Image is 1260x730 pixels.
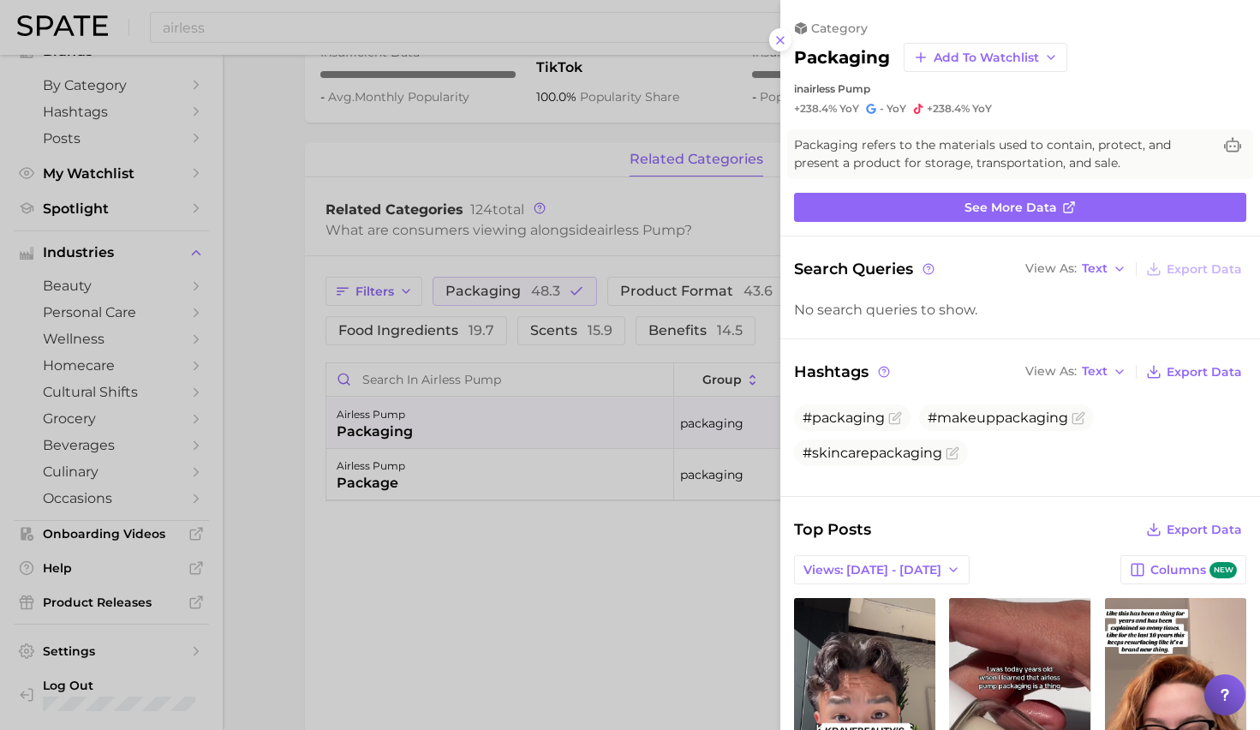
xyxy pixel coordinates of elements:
span: +238.4% [794,102,837,115]
span: +238.4% [927,102,970,115]
span: Export Data [1167,523,1242,537]
span: Search Queries [794,257,937,281]
span: Top Posts [794,518,871,542]
button: Add to Watchlist [904,43,1067,72]
button: Flag as miscategorized or irrelevant [888,411,902,425]
span: new [1209,562,1237,578]
span: #packaging [803,410,885,426]
button: Flag as miscategorized or irrelevant [946,446,959,460]
button: View AsText [1021,258,1131,280]
span: View As [1025,264,1077,273]
span: category [811,21,868,36]
div: in [794,82,1246,95]
span: airless pump [803,82,870,95]
span: #makeuppackaging [928,410,1068,426]
h2: packaging [794,47,890,68]
span: Packaging refers to the materials used to contain, protect, and present a product for storage, tr... [794,136,1212,172]
span: Add to Watchlist [934,51,1039,65]
span: Hashtags [794,360,893,384]
span: Views: [DATE] - [DATE] [803,563,941,577]
span: Export Data [1167,365,1242,380]
span: YoY [972,102,992,116]
span: Text [1082,264,1108,273]
span: View As [1025,367,1077,376]
span: - [880,102,884,115]
button: Export Data [1142,360,1246,384]
span: #skincarepackaging [803,445,942,461]
button: Flag as miscategorized or irrelevant [1072,411,1085,425]
button: Views: [DATE] - [DATE] [794,555,970,584]
span: YoY [839,102,859,116]
span: See more data [964,200,1057,215]
button: View AsText [1021,361,1131,383]
button: Columnsnew [1120,555,1246,584]
span: Text [1082,367,1108,376]
span: YoY [887,102,906,116]
button: Export Data [1142,257,1246,281]
span: Export Data [1167,262,1242,277]
span: Columns [1150,562,1237,578]
button: Export Data [1142,518,1246,542]
a: See more data [794,193,1246,222]
div: No search queries to show. [794,302,1246,318]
